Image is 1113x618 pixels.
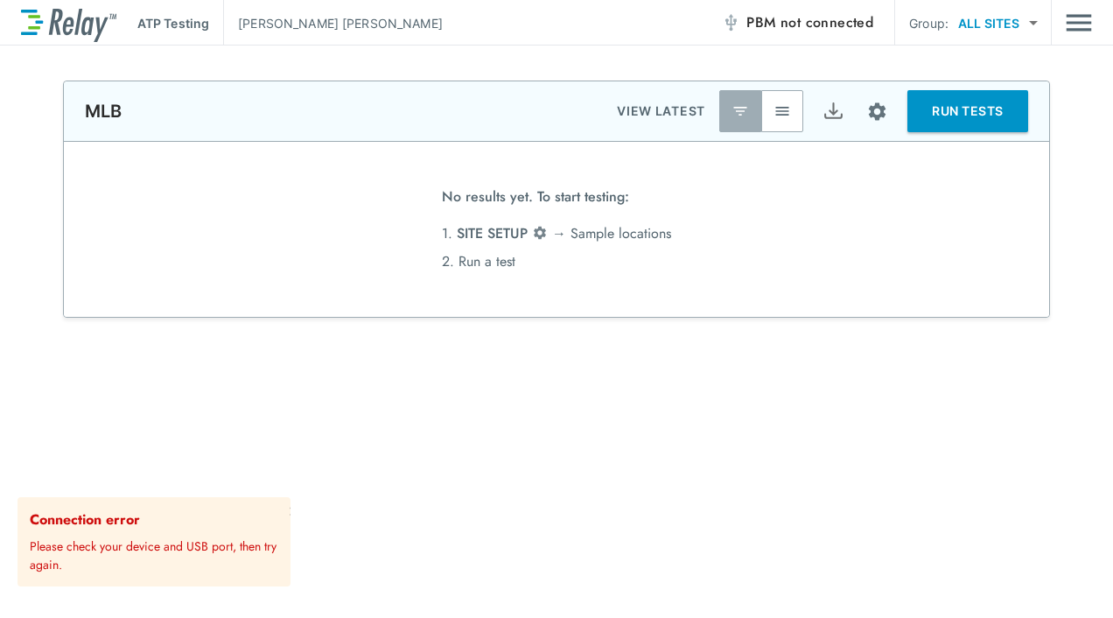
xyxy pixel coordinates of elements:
[854,88,900,135] button: Site setup
[21,4,116,42] img: LuminUltra Relay
[866,101,888,123] img: Settings Icon
[909,14,948,32] p: Group:
[812,90,854,132] button: Export
[137,14,209,32] p: ATP Testing
[457,223,528,243] span: SITE SETUP
[746,11,873,35] span: PBM
[442,220,671,248] li: 1. → Sample locations
[773,102,791,120] img: View All
[85,101,122,122] p: MLB
[30,509,140,530] strong: Connection error
[715,5,880,40] button: PBM not connected
[731,102,749,120] img: Latest
[238,14,443,32] p: [PERSON_NAME] [PERSON_NAME]
[442,183,629,220] span: No results yet. To start testing:
[532,225,548,241] img: Settings Icon
[780,12,873,32] span: not connected
[1066,6,1092,39] button: Main menu
[30,530,283,574] p: Please check your device and USB port, then try again.
[822,101,844,123] img: Export Icon
[289,504,301,518] button: close
[617,101,705,122] p: VIEW LATEST
[1066,6,1092,39] img: Drawer Icon
[442,248,671,276] li: 2. Run a test
[907,90,1028,132] button: RUN TESTS
[722,14,739,32] img: Offline Icon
